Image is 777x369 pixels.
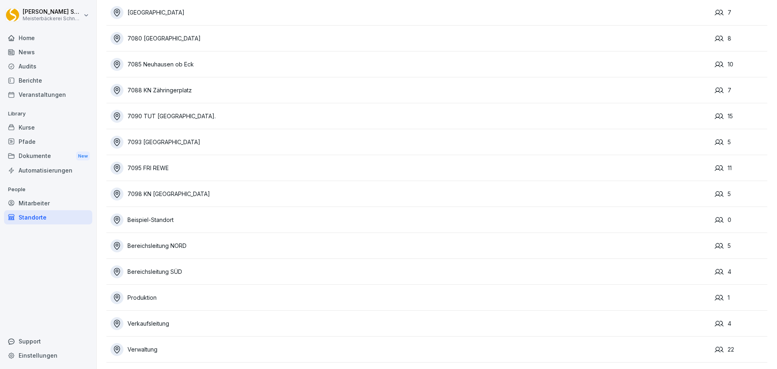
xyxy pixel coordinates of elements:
div: 7 [715,8,767,17]
a: 7080 [GEOGRAPHIC_DATA] [110,32,711,45]
div: Dokumente [4,149,92,164]
a: 7090 TUT [GEOGRAPHIC_DATA]. [110,110,711,123]
a: Berichte [4,73,92,87]
div: 15 [715,112,767,121]
a: Mitarbeiter [4,196,92,210]
a: [GEOGRAPHIC_DATA] [110,6,711,19]
div: 10 [715,60,767,69]
div: 5 [715,138,767,147]
a: Einstellungen [4,348,92,363]
a: Beispiel-Standort [110,213,711,226]
a: Home [4,31,92,45]
a: Verwaltung [110,343,711,356]
a: Pfade [4,134,92,149]
div: 1 [715,293,767,302]
a: DokumenteNew [4,149,92,164]
a: Produktion [110,291,711,304]
a: 7098 KN [GEOGRAPHIC_DATA] [110,188,711,200]
p: [PERSON_NAME] Schneckenburger [23,9,82,15]
a: Automatisierungen [4,163,92,177]
a: Bereichsleitung SÜD [110,265,711,278]
p: Meisterbäckerei Schneckenburger [23,16,82,21]
p: People [4,183,92,196]
div: 5 [715,190,767,198]
div: 0 [715,215,767,224]
div: 11 [715,164,767,173]
a: Audits [4,59,92,73]
div: 7 [715,86,767,95]
a: Verkaufsleitung [110,317,711,330]
a: News [4,45,92,59]
a: Bereichsleitung NORD [110,239,711,252]
p: Library [4,107,92,120]
div: 5 [715,241,767,250]
a: Standorte [4,210,92,224]
a: 7088 KN Zähringerplatz [110,84,711,97]
div: 8 [715,34,767,43]
a: Kurse [4,120,92,134]
div: 4 [715,267,767,276]
a: 7095 FRI REWE [110,162,711,175]
div: Support [4,334,92,348]
a: 7085 Neuhausen ob Eck [110,58,711,71]
div: New [76,151,90,161]
div: 4 [715,319,767,328]
a: Veranstaltungen [4,87,92,102]
div: 22 [715,345,767,354]
a: 7093 [GEOGRAPHIC_DATA] [110,136,711,149]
